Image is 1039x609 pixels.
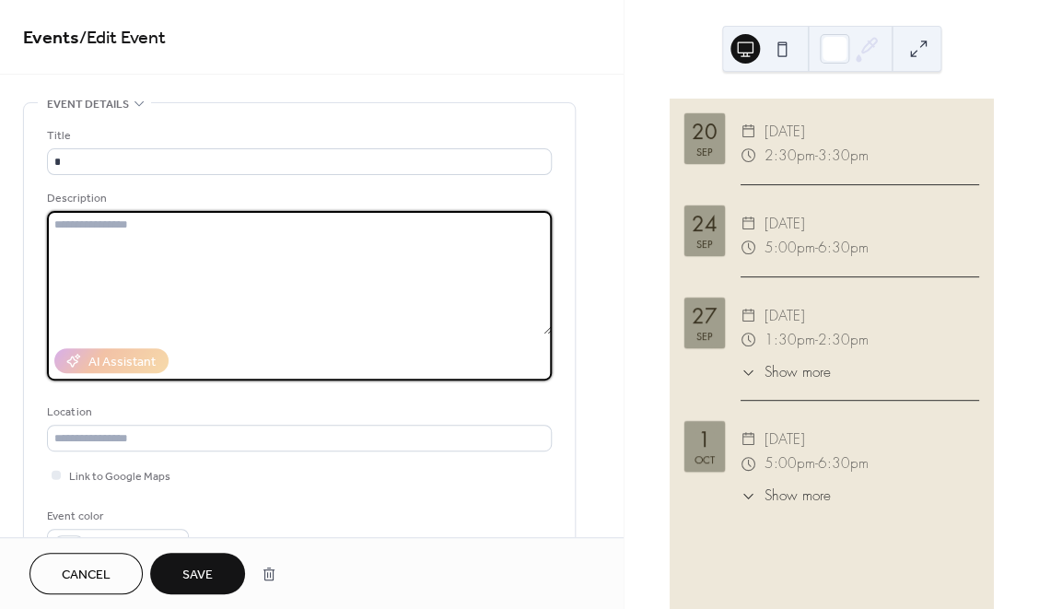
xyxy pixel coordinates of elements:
[741,427,757,451] div: ​
[182,566,213,585] span: Save
[47,126,548,146] div: Title
[741,362,757,383] div: ​
[692,306,718,326] div: 27
[741,144,757,168] div: ​
[741,120,757,144] div: ​
[765,236,815,260] span: 5:00pm
[818,144,869,168] span: 3:30pm
[741,212,757,236] div: ​
[741,486,831,507] button: ​Show more
[150,553,245,594] button: Save
[818,451,869,475] span: 6:30pm
[741,304,757,328] div: ​
[741,362,831,383] button: ​Show more
[741,451,757,475] div: ​
[765,328,815,352] span: 1:30pm
[765,427,805,451] span: [DATE]
[815,451,818,475] span: -
[692,122,718,142] div: 20
[741,236,757,260] div: ​
[815,144,818,168] span: -
[47,403,548,422] div: Location
[69,467,170,486] span: Link to Google Maps
[765,486,831,507] span: Show more
[741,486,757,507] div: ​
[765,144,815,168] span: 2:30pm
[815,236,818,260] span: -
[29,553,143,594] button: Cancel
[765,120,805,144] span: [DATE]
[818,328,869,352] span: 2:30pm
[47,95,129,114] span: Event details
[815,328,818,352] span: -
[23,20,79,56] a: Events
[741,328,757,352] div: ​
[692,214,718,234] div: 24
[698,429,711,450] div: 1
[696,146,713,157] div: Sep
[765,362,831,383] span: Show more
[47,189,548,208] div: Description
[765,212,805,236] span: [DATE]
[695,454,715,464] div: Oct
[765,451,815,475] span: 5:00pm
[696,239,713,249] div: Sep
[696,331,713,341] div: Sep
[47,507,185,526] div: Event color
[62,566,111,585] span: Cancel
[765,304,805,328] span: [DATE]
[79,20,166,56] span: / Edit Event
[818,236,869,260] span: 6:30pm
